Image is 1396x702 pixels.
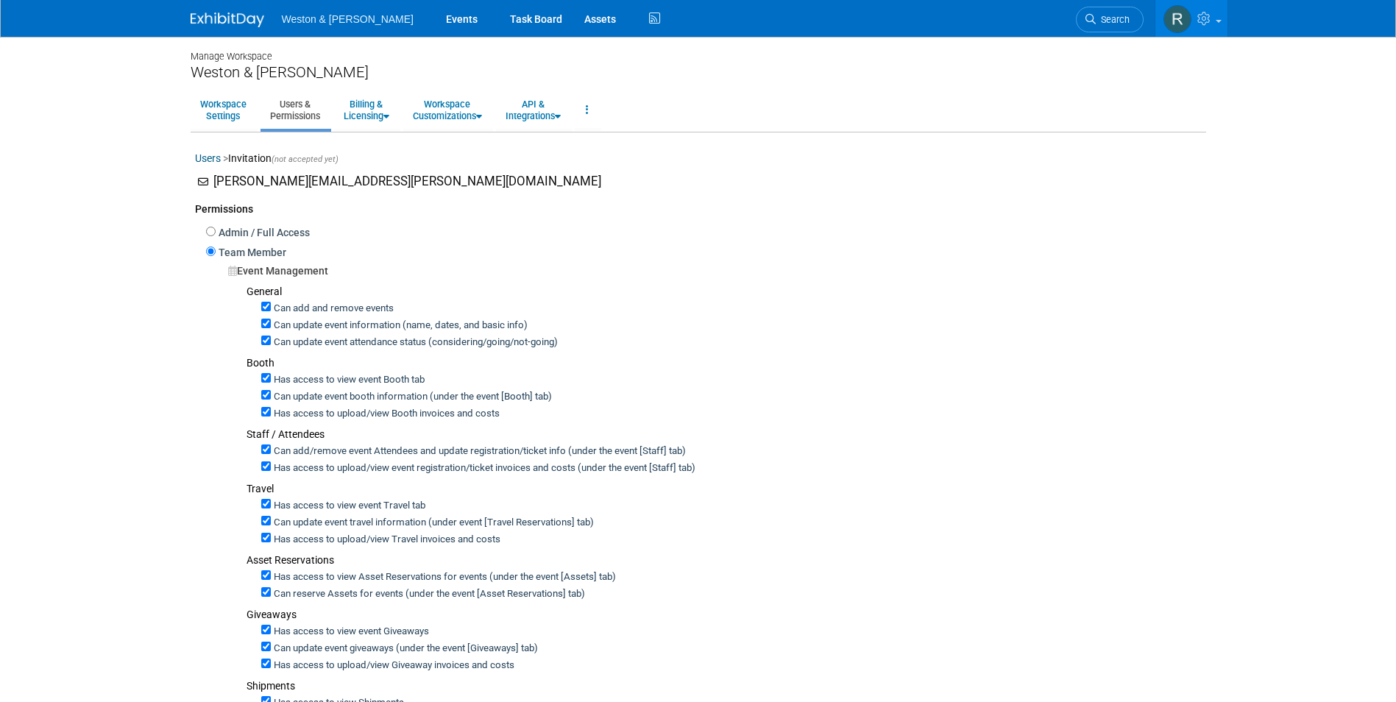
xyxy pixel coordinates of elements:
[271,461,695,475] label: Has access to upload/view event registration/ticket invoices and costs (under the event [Staff] tab)
[247,678,1202,693] div: Shipments
[191,37,1206,63] div: Manage Workspace
[247,607,1202,622] div: Giveaways
[271,444,686,458] label: Can add/remove event Attendees and update registration/ticket info (under the event [Staff] tab)
[271,516,594,530] label: Can update event travel information (under event [Travel Reservations] tab)
[1096,14,1130,25] span: Search
[271,625,429,639] label: Has access to view event Giveaways
[247,355,1202,370] div: Booth
[271,587,585,601] label: Can reserve Assets for events (under the event [Asset Reservations] tab)
[216,245,286,260] label: Team Member
[247,481,1202,496] div: Travel
[271,336,558,350] label: Can update event attendance status (considering/going/not-going)
[247,553,1202,567] div: Asset Reservations
[228,263,1202,278] div: Event Management
[271,407,500,421] label: Has access to upload/view Booth invoices and costs
[271,570,616,584] label: Has access to view Asset Reservations for events (under the event [Assets] tab)
[271,659,514,673] label: Has access to upload/view Giveaway invoices and costs
[403,92,492,128] a: WorkspaceCustomizations
[271,319,528,333] label: Can update event information (name, dates, and basic info)
[216,225,310,240] label: Admin / Full Access
[247,427,1202,442] div: Staff / Attendees
[191,13,264,27] img: ExhibitDay
[272,155,339,164] span: (not accepted yet)
[271,302,394,316] label: Can add and remove events
[247,284,1202,299] div: General
[271,373,425,387] label: Has access to view event Booth tab
[271,533,500,547] label: Has access to upload/view Travel invoices and costs
[334,92,399,128] a: Billing &Licensing
[223,152,228,164] span: >
[195,191,1202,224] div: Permissions
[282,13,414,25] span: Weston & [PERSON_NAME]
[1163,5,1191,33] img: Roberta Sinclair
[195,152,221,164] a: Users
[213,174,601,188] span: [PERSON_NAME][EMAIL_ADDRESS][PERSON_NAME][DOMAIN_NAME]
[496,92,570,128] a: API &Integrations
[195,151,1202,173] div: Invitation
[191,63,1206,82] div: Weston & [PERSON_NAME]
[261,92,330,128] a: Users &Permissions
[1076,7,1144,32] a: Search
[271,642,538,656] label: Can update event giveaways (under the event [Giveaways] tab)
[191,92,256,128] a: WorkspaceSettings
[271,390,552,404] label: Can update event booth information (under the event [Booth] tab)
[271,499,425,513] label: Has access to view event Travel tab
